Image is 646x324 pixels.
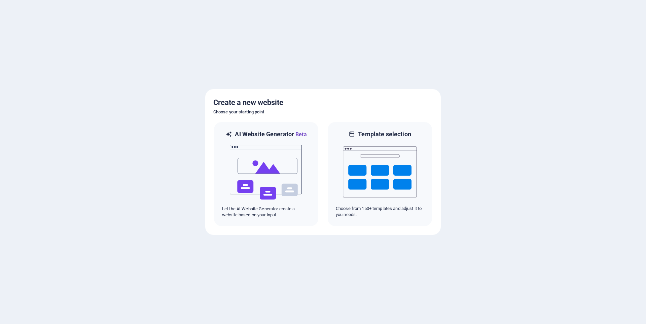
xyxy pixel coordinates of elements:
[229,139,303,206] img: ai
[294,131,307,138] span: Beta
[327,121,433,227] div: Template selectionChoose from 150+ templates and adjust it to you needs.
[336,206,424,218] p: Choose from 150+ templates and adjust it to you needs.
[213,121,319,227] div: AI Website GeneratorBetaaiLet the AI Website Generator create a website based on your input.
[222,206,310,218] p: Let the AI Website Generator create a website based on your input.
[235,130,307,139] h6: AI Website Generator
[358,130,411,138] h6: Template selection
[213,108,433,116] h6: Choose your starting point
[213,97,433,108] h5: Create a new website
